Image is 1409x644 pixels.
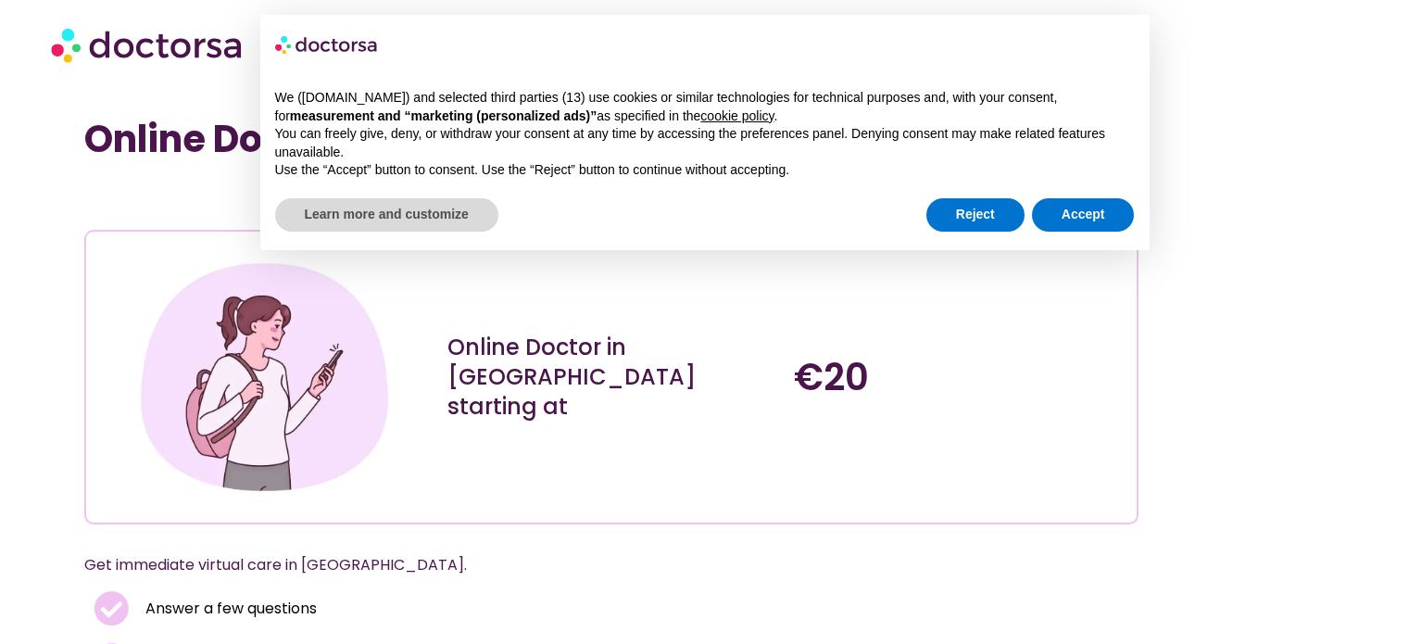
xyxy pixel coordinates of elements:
div: Online Doctor in [GEOGRAPHIC_DATA] starting at [447,333,776,422]
iframe: Customer reviews powered by Trustpilot [94,189,371,211]
strong: measurement and “marketing (personalized ads)” [290,108,597,123]
button: Learn more and customize [275,198,498,232]
img: Illustration depicting a young woman in a casual outfit, engaged with her smartphone. She has a p... [133,246,396,509]
h1: Online Doctor Near Me [GEOGRAPHIC_DATA] [84,117,1139,161]
button: Accept [1032,198,1135,232]
p: Use the “Accept” button to consent. Use the “Reject” button to continue without accepting. [275,161,1135,180]
a: cookie policy [700,108,774,123]
p: You can freely give, deny, or withdraw your consent at any time by accessing the preferences pane... [275,125,1135,161]
p: Get immediate virtual care in [GEOGRAPHIC_DATA]. [84,552,1094,578]
h4: €20 [794,355,1123,399]
span: Answer a few questions [141,596,317,622]
img: logo [275,30,379,59]
p: We ([DOMAIN_NAME]) and selected third parties (13) use cookies or similar technologies for techni... [275,89,1135,125]
button: Reject [926,198,1025,232]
